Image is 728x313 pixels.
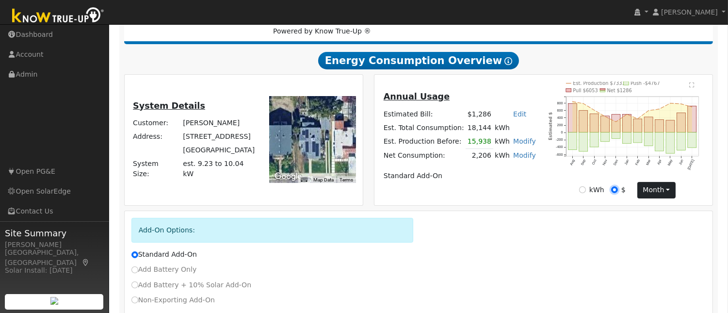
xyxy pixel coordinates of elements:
[384,92,450,101] u: Annual Usage
[646,159,652,166] text: Mar
[131,266,138,273] input: Add Battery Only
[633,119,642,132] rect: onclick=""
[131,218,414,243] div: Add-On Options:
[513,110,526,118] a: Edit
[670,102,671,104] circle: onclick=""
[633,132,642,143] rect: onclick=""
[5,247,104,268] div: [GEOGRAPHIC_DATA], [GEOGRAPHIC_DATA]
[659,108,661,110] circle: onclick=""
[666,132,675,153] rect: onclick=""
[382,134,466,148] td: Est. Production Before:
[568,103,577,132] rect: onclick=""
[272,170,304,183] img: Google
[621,185,626,195] label: $
[634,159,641,166] text: Feb
[131,297,138,303] input: Non-Exporting Add-On
[667,159,674,166] text: May
[50,297,58,305] img: retrieve
[612,132,620,139] rect: onclick=""
[181,143,259,157] td: [GEOGRAPHIC_DATA]
[623,132,631,144] rect: onclick=""
[591,159,598,165] text: Oct
[504,57,512,65] i: Show Help
[131,295,215,305] label: Non-Exporting Add-On
[678,159,684,165] text: Jun
[466,148,493,163] td: 2,206
[661,8,718,16] span: [PERSON_NAME]
[569,159,576,166] text: Aug
[687,159,696,170] text: [DATE]
[5,227,104,240] span: Site Summary
[561,131,563,135] text: 0
[382,148,466,163] td: Net Consumption:
[5,240,104,250] div: [PERSON_NAME]
[131,130,181,143] td: Address:
[637,118,639,119] circle: onclick=""
[556,138,563,142] text: -200
[579,132,588,151] rect: onclick=""
[601,132,610,142] rect: onclick=""
[318,52,519,69] span: Energy Consumption Overview
[666,120,675,132] rect: onclick=""
[573,88,598,93] text: Pull $6053
[493,134,512,148] td: kWh
[466,107,493,121] td: $1,286
[131,249,197,260] label: Standard Add-On
[181,130,259,143] td: [STREET_ADDRESS]
[645,132,653,146] rect: onclick=""
[590,114,599,132] rect: onclick=""
[131,116,181,130] td: Customer:
[131,280,252,290] label: Add Battery + 10% Solar Add-On
[692,106,693,108] circle: onclick=""
[493,148,512,163] td: kWh
[580,159,587,166] text: Sep
[313,177,334,183] button: Map Data
[677,132,686,150] rect: onclick=""
[133,101,205,111] u: System Details
[602,159,609,166] text: Nov
[301,177,307,183] button: Keyboard shortcuts
[557,101,563,105] text: 800
[604,116,606,117] circle: onclick=""
[688,106,696,132] rect: onclick=""
[573,81,625,86] text: Est. Production $7331
[631,81,660,86] text: Push -$4767
[626,114,628,115] circle: onclick=""
[382,121,466,134] td: Est. Total Consumption:
[131,264,197,275] label: Add Battery Only
[607,88,632,93] text: Net $1286
[556,152,563,157] text: -600
[601,116,610,132] rect: onclick=""
[655,120,664,132] rect: onclick=""
[579,186,586,193] input: kWh
[637,182,676,198] button: month
[493,121,538,134] td: kWh
[594,110,595,111] circle: onclick=""
[611,186,618,193] input: $
[466,134,493,148] td: 15,938
[612,115,620,132] rect: onclick=""
[681,103,682,105] circle: onclick=""
[613,159,619,166] text: Dec
[556,145,563,149] text: -400
[688,132,696,148] rect: onclick=""
[340,177,353,182] a: Terms
[655,132,664,151] rect: onclick=""
[5,265,104,276] div: Solar Install: [DATE]
[557,115,563,120] text: 400
[181,116,259,130] td: [PERSON_NAME]
[572,101,573,102] circle: onclick=""
[568,132,577,150] rect: onclick=""
[382,107,466,121] td: Estimated Bill:
[131,251,138,258] input: Standard Add-On
[677,113,686,132] rect: onclick=""
[7,5,109,27] img: Know True-Up
[615,121,617,123] circle: onclick=""
[623,115,631,132] rect: onclick=""
[624,159,630,165] text: Jan
[583,103,584,104] circle: onclick=""
[131,281,138,288] input: Add Battery + 10% Solar Add-On
[557,123,563,128] text: 200
[589,185,604,195] label: kWh
[183,160,243,178] span: est. 9.23 to 10.04 kW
